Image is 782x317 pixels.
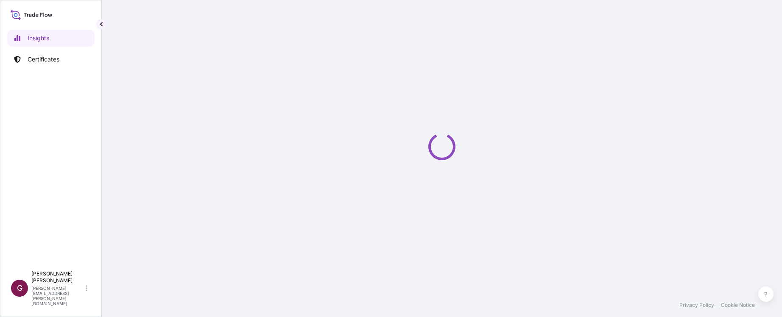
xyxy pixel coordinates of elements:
[17,284,22,292] span: G
[28,34,49,42] p: Insights
[721,302,755,309] a: Cookie Notice
[31,270,84,284] p: [PERSON_NAME] [PERSON_NAME]
[28,55,59,64] p: Certificates
[679,302,714,309] a: Privacy Policy
[7,51,95,68] a: Certificates
[7,30,95,47] a: Insights
[31,286,84,306] p: [PERSON_NAME][EMAIL_ADDRESS][PERSON_NAME][DOMAIN_NAME]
